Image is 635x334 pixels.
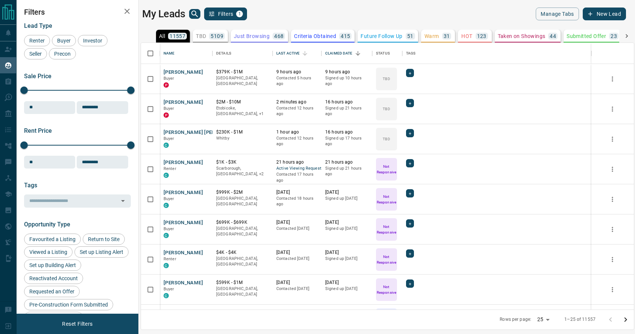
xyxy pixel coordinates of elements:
[406,99,414,107] div: +
[276,105,318,117] p: Contacted 12 hours ago
[164,226,174,231] span: Buyer
[406,249,414,258] div: +
[276,279,318,286] p: [DATE]
[407,33,414,39] p: 51
[216,135,269,141] p: Whitby
[216,286,269,298] p: [GEOGRAPHIC_DATA], [GEOGRAPHIC_DATA]
[276,75,318,87] p: Contacted 5 hours ago
[377,164,396,175] p: Not Responsive
[164,189,203,196] button: [PERSON_NAME]
[212,43,273,64] div: Details
[118,196,128,206] button: Open
[216,310,269,316] p: $1M - $2M
[274,33,283,39] p: 468
[234,33,270,39] p: Just Browsing
[164,257,176,261] span: Renter
[409,280,411,287] span: +
[216,219,269,226] p: $699K - $699K
[27,288,77,295] span: Requested an Offer
[325,219,368,226] p: [DATE]
[409,99,411,107] span: +
[211,33,223,39] p: 5109
[276,310,318,316] p: [DATE]
[406,129,414,137] div: +
[216,249,269,256] p: $4K - $4K
[341,33,350,39] p: 415
[24,35,50,46] div: Renter
[164,159,203,166] button: [PERSON_NAME]
[402,43,591,64] div: Tags
[164,249,203,257] button: [PERSON_NAME]
[409,129,411,137] span: +
[276,249,318,256] p: [DATE]
[325,75,368,87] p: Signed up 10 hours ago
[550,33,556,39] p: 44
[83,234,125,245] div: Return to Site
[276,43,300,64] div: Last Active
[216,189,269,196] p: $999K - $2M
[164,279,203,287] button: [PERSON_NAME]
[27,302,111,308] span: Pre-Construction Form Submitted
[607,254,618,265] button: more
[361,33,402,39] p: Future Follow Up
[27,51,44,57] span: Seller
[377,194,396,205] p: Not Responsive
[607,164,618,175] button: more
[74,246,129,258] div: Set up Listing Alert
[164,196,174,201] span: Buyer
[372,43,402,64] div: Status
[276,256,318,262] p: Contacted [DATE]
[164,287,174,291] span: Buyer
[237,11,242,17] span: 1
[607,103,618,115] button: more
[294,33,336,39] p: Criteria Obtained
[164,82,169,88] div: property.ca
[377,224,396,235] p: Not Responsive
[325,279,368,286] p: [DATE]
[500,316,531,323] p: Rows per page:
[24,286,80,297] div: Requested an Offer
[216,279,269,286] p: $599K - $1M
[164,173,169,178] div: condos.ca
[24,48,47,59] div: Seller
[276,189,318,196] p: [DATE]
[216,159,269,165] p: $1K - $3K
[24,221,70,228] span: Opportunity Type
[276,99,318,105] p: 2 minutes ago
[276,159,318,165] p: 21 hours ago
[300,48,310,59] button: Sort
[611,33,617,39] p: 23
[409,159,411,167] span: +
[164,203,169,208] div: condos.ca
[325,256,368,262] p: Signed up [DATE]
[52,51,73,57] span: Precon
[164,99,203,106] button: [PERSON_NAME]
[164,263,169,268] div: condos.ca
[24,234,81,245] div: Favourited a Listing
[321,43,372,64] div: Claimed Date
[142,8,185,20] h1: My Leads
[24,8,131,17] h2: Filters
[170,33,185,39] p: 11557
[409,69,411,77] span: +
[164,43,175,64] div: Name
[276,219,318,226] p: [DATE]
[498,33,546,39] p: Taken on Showings
[27,249,70,255] span: Viewed a Listing
[325,310,368,316] p: [DATE]
[216,75,269,87] p: [GEOGRAPHIC_DATA], [GEOGRAPHIC_DATA]
[325,99,368,105] p: 16 hours ago
[216,256,269,267] p: [GEOGRAPHIC_DATA], [GEOGRAPHIC_DATA]
[607,284,618,295] button: more
[216,69,269,75] p: $379K - $1M
[406,219,414,228] div: +
[24,73,52,80] span: Sale Price
[189,9,200,19] button: search button
[24,246,73,258] div: Viewed a Listing
[444,33,450,39] p: 31
[27,236,78,242] span: Favourited a Listing
[325,135,368,147] p: Signed up 17 hours ago
[24,260,81,271] div: Set up Building Alert
[24,182,37,189] span: Tags
[325,189,368,196] p: [DATE]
